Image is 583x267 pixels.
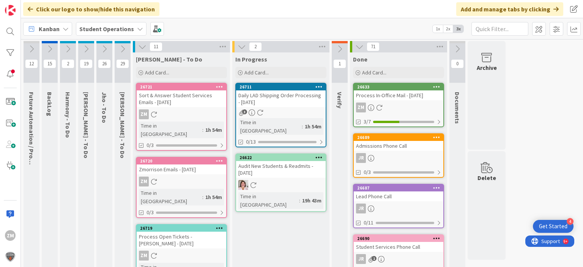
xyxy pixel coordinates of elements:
div: JR [356,204,366,213]
span: Emilie - To Do [82,92,90,158]
div: 1h 54m [203,126,224,134]
div: 26622 [240,155,326,160]
div: 26690 [354,235,443,242]
span: Future Automation / Process Building [28,92,35,195]
span: 11 [150,42,162,51]
img: Visit kanbanzone.com [5,5,16,16]
span: 0/3 [147,141,154,149]
div: Daily LAD Shipping Order Processing - [DATE] [236,90,326,107]
div: 26687Lead Phone Call [354,185,443,201]
div: 26711 [240,84,326,90]
span: 0/11 [364,219,373,227]
span: 71 [367,42,380,51]
img: EW [238,180,248,190]
div: 26687 [357,185,443,191]
span: 1 [372,256,377,261]
div: 26690 [357,236,443,241]
div: Click our logo to show/hide this navigation [23,2,159,16]
div: 26719 [137,225,226,232]
span: 19 [80,59,93,68]
span: Kanban [39,24,60,33]
span: 2 [249,42,262,51]
span: Done [353,55,367,63]
div: Add and manage tabs by clicking [456,2,563,16]
div: ZM [356,103,366,112]
div: ZM [139,109,149,119]
div: 26711 [236,84,326,90]
div: 19h 43m [300,196,323,205]
div: ZM [137,109,226,119]
span: In Progress [235,55,267,63]
span: 2 [61,59,74,68]
div: JR [354,153,443,163]
span: 0/3 [147,209,154,216]
div: 26633 [354,84,443,90]
div: ZM [137,177,226,186]
div: 26719Process Open Tickets - [PERSON_NAME] - [DATE] [137,225,226,248]
span: 12 [25,59,38,68]
div: Time in [GEOGRAPHIC_DATA] [238,192,299,209]
span: BackLog [46,92,54,116]
div: JR [356,254,366,264]
span: Harmony - To Do [64,92,72,138]
div: ZM [5,230,16,241]
a: 26687Lead Phone CallJR0/11 [353,184,444,228]
span: 29 [116,59,129,68]
input: Quick Filter... [471,22,528,36]
span: 1 [333,59,346,68]
div: 26711Daily LAD Shipping Order Processing - [DATE] [236,84,326,107]
span: : [202,126,203,134]
div: Time in [GEOGRAPHIC_DATA] [238,118,302,135]
div: Time in [GEOGRAPHIC_DATA] [139,122,202,138]
div: Get Started [539,223,567,230]
span: Add Card... [145,69,169,76]
span: 0/3 [364,168,371,176]
div: JR [354,204,443,213]
div: 26633Process In-Office Mail - [DATE] [354,84,443,100]
a: 26721Sort & Answer Student Services Emails - [DATE]ZMTime in [GEOGRAPHIC_DATA]:1h 54m0/3 [136,83,227,151]
div: 26721Sort & Answer Student Services Emails - [DATE] [137,84,226,107]
div: 26721 [137,84,226,90]
div: 26721 [140,84,226,90]
div: 26622Audit New Students & Readmits - [DATE] [236,154,326,178]
span: Amanda - To Do [119,92,126,158]
img: avatar [5,251,16,262]
div: ZM [139,251,149,261]
a: 26689Admissions Phone CallJR0/3 [353,133,444,178]
div: Lead Phone Call [354,191,443,201]
div: Time in [GEOGRAPHIC_DATA] [139,189,202,205]
div: 26690Student Services Phone Call [354,235,443,252]
div: EW [236,180,326,190]
span: Add Card... [362,69,386,76]
div: 26689 [354,134,443,141]
span: 3 [242,109,247,114]
span: 3x [453,25,463,33]
div: JR [356,153,366,163]
span: Documents [454,92,461,124]
span: Verify [336,92,343,108]
div: Audit New Students & Readmits - [DATE] [236,161,326,178]
div: 9+ [38,3,42,9]
div: ZM [139,177,149,186]
span: : [299,196,300,205]
div: 26689Admissions Phone Call [354,134,443,151]
div: 4 [567,218,574,225]
a: 26720Zmorrison Emails - [DATE]ZMTime in [GEOGRAPHIC_DATA]:1h 54m0/3 [136,157,227,218]
div: Process In-Office Mail - [DATE] [354,90,443,100]
span: 0 [451,59,464,68]
div: Delete [477,173,496,182]
div: 26720Zmorrison Emails - [DATE] [137,158,226,174]
div: ZM [354,103,443,112]
a: 26711Daily LAD Shipping Order Processing - [DATE]Time in [GEOGRAPHIC_DATA]:1h 54m0/13 [235,83,326,147]
span: 3/7 [364,118,371,126]
div: 1h 54m [203,193,224,201]
div: 26720 [137,158,226,164]
span: 1x [433,25,443,33]
div: JR [354,254,443,264]
span: Support [16,1,35,10]
div: 26719 [140,226,226,231]
div: ZM [137,251,226,261]
div: Archive [477,63,497,72]
div: Zmorrison Emails - [DATE] [137,164,226,174]
div: Admissions Phone Call [354,141,443,151]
